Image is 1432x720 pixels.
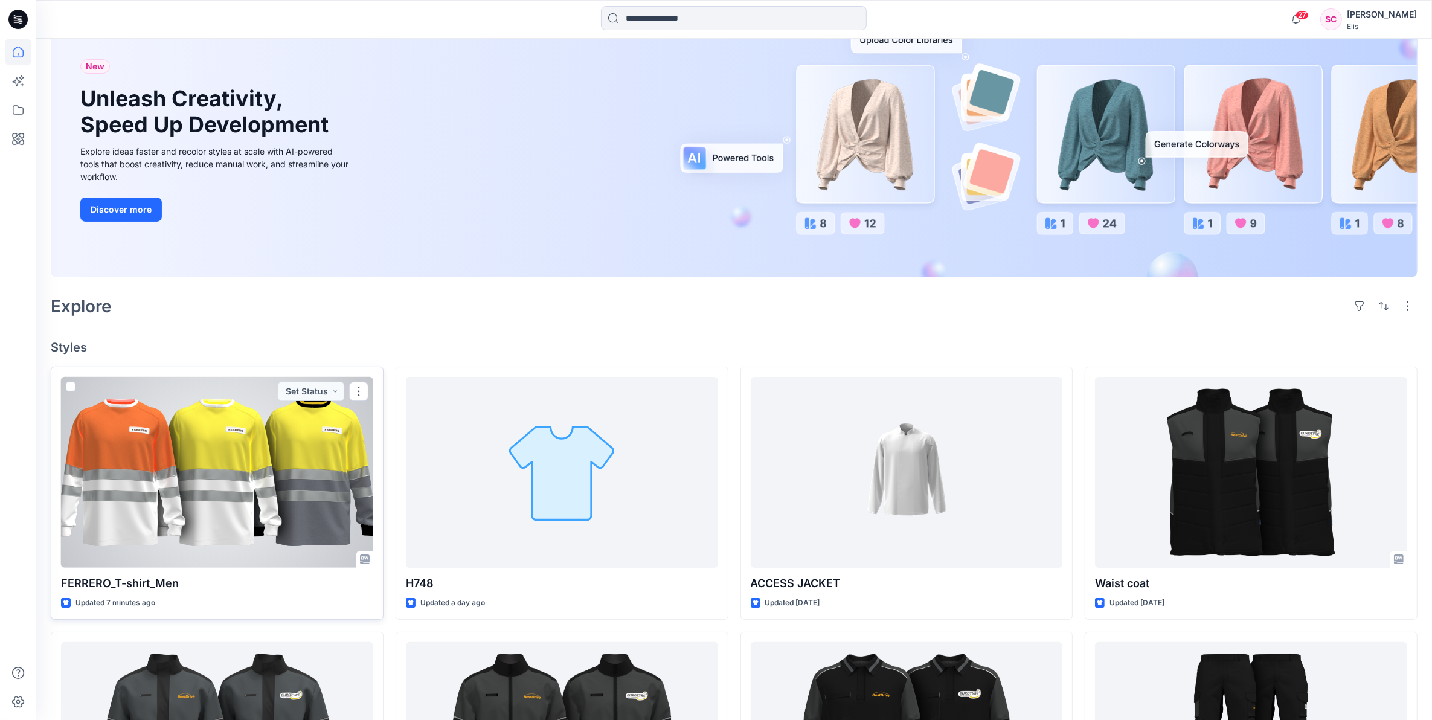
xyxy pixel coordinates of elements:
p: FERRERO_T-shirt_Men [61,575,373,592]
h4: Styles [51,340,1418,355]
p: Updated [DATE] [1109,597,1164,609]
span: 27 [1296,10,1309,20]
a: FERRERO_T-shirt_Men [61,377,373,568]
h2: Explore [51,297,112,316]
p: ACCESS JACKET [751,575,1063,592]
div: Elis [1347,22,1417,31]
p: H748 [406,575,718,592]
p: Updated 7 minutes ago [75,597,155,609]
div: Explore ideas faster and recolor styles at scale with AI-powered tools that boost creativity, red... [80,145,352,183]
p: Waist coat [1095,575,1407,592]
a: Waist coat [1095,377,1407,568]
h1: Unleash Creativity, Speed Up Development [80,86,334,138]
a: Discover more [80,198,352,222]
a: H748 [406,377,718,568]
div: SC [1320,8,1342,30]
span: New [86,59,104,74]
button: Discover more [80,198,162,222]
div: [PERSON_NAME] [1347,7,1417,22]
p: Updated [DATE] [765,597,820,609]
a: ACCESS JACKET [751,377,1063,568]
p: Updated a day ago [420,597,485,609]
